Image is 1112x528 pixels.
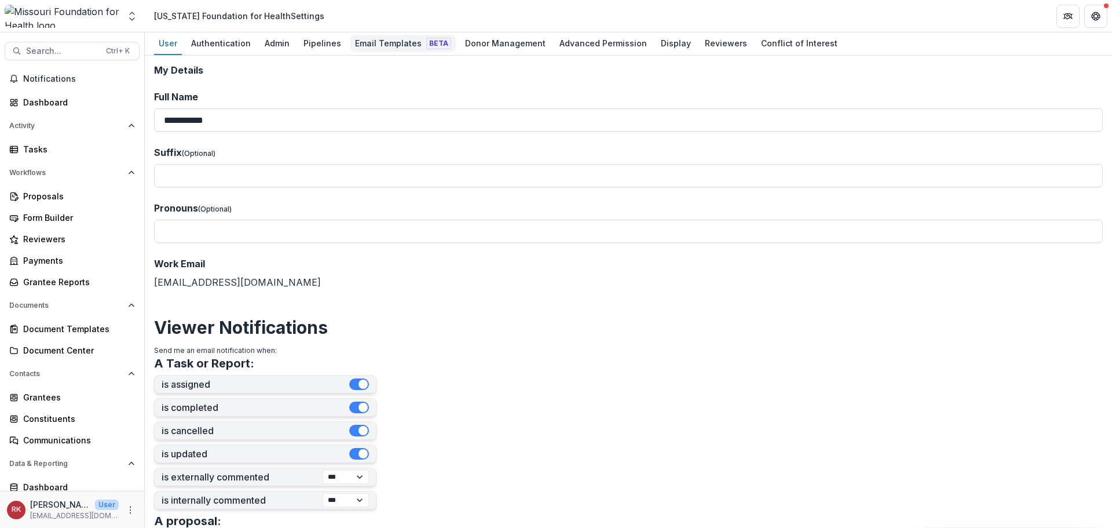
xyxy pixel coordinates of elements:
span: Beta [426,38,451,49]
div: [US_STATE] Foundation for Health Settings [154,10,324,22]
a: Communications [5,431,140,450]
a: Display [656,32,696,55]
a: Authentication [186,32,255,55]
div: Tasks [23,143,130,155]
p: [PERSON_NAME] [30,498,90,511]
button: Open Contacts [5,365,140,383]
div: Email Templates [350,35,456,52]
a: Dashboard [5,478,140,497]
a: Advanced Permission [555,32,652,55]
a: Form Builder [5,208,140,227]
a: Conflict of Interest [756,32,842,55]
a: Payments [5,251,140,270]
div: Conflict of Interest [756,35,842,52]
button: Open Workflows [5,163,140,182]
button: Notifications [5,70,140,88]
div: Advanced Permission [555,35,652,52]
a: Pipelines [299,32,346,55]
div: Reviewers [700,35,752,52]
div: Authentication [186,35,255,52]
a: Grantees [5,388,140,407]
p: User [95,500,119,510]
button: Open Activity [5,116,140,135]
div: Dashboard [23,481,130,493]
label: is cancelled [162,425,349,436]
div: Pipelines [299,35,346,52]
a: Constituents [5,409,140,428]
div: Grantee Reports [23,276,130,288]
button: Open Documents [5,296,140,315]
span: Pronouns [154,202,198,214]
button: Search... [5,42,140,60]
a: Grantee Reports [5,272,140,292]
span: (Optional) [182,149,215,158]
div: Communications [23,434,130,446]
span: Contacts [9,370,123,378]
div: Display [656,35,696,52]
div: Proposals [23,190,130,202]
h2: Viewer Notifications [154,317,1103,338]
a: Email Templates Beta [350,32,456,55]
div: Document Center [23,344,130,356]
a: Tasks [5,140,140,159]
div: Admin [260,35,294,52]
div: Payments [23,254,130,267]
div: Reviewers [23,233,130,245]
button: Open entity switcher [124,5,140,28]
a: Document Templates [5,319,140,338]
img: Missouri Foundation for Health logo [5,5,119,28]
div: Ctrl + K [104,45,132,57]
nav: breadcrumb [149,8,329,24]
span: Workflows [9,169,123,177]
button: More [123,503,137,517]
div: Dashboard [23,96,130,108]
a: Donor Management [460,32,550,55]
button: Get Help [1084,5,1107,28]
span: Send me an email notification when: [154,346,277,355]
label: is completed [162,402,349,413]
a: Admin [260,32,294,55]
span: Data & Reporting [9,460,123,468]
p: [EMAIL_ADDRESS][DOMAIN_NAME] [30,511,119,521]
label: is internally commented [162,495,323,506]
span: Suffix [154,147,182,158]
div: Grantees [23,391,130,403]
label: is externally commented [162,472,323,483]
div: Donor Management [460,35,550,52]
div: Form Builder [23,212,130,224]
a: Reviewers [700,32,752,55]
span: Full Name [154,91,198,103]
a: Document Center [5,341,140,360]
span: Notifications [23,74,135,84]
button: Open Data & Reporting [5,454,140,473]
span: Documents [9,301,123,309]
span: Activity [9,122,123,130]
label: is updated [162,449,349,460]
div: Renee Klann [12,506,21,514]
div: Constituents [23,413,130,425]
label: is assigned [162,379,349,390]
div: Document Templates [23,323,130,335]
span: Search... [26,46,99,56]
button: Partners [1056,5,1080,28]
h2: My Details [154,65,1103,76]
h3: A Task or Report: [154,356,254,370]
span: Work Email [154,258,205,270]
a: Dashboard [5,93,140,112]
span: (Optional) [198,205,232,213]
h3: A proposal: [154,514,221,528]
div: [EMAIL_ADDRESS][DOMAIN_NAME] [154,257,1103,289]
a: Proposals [5,187,140,206]
a: Reviewers [5,230,140,249]
a: User [154,32,182,55]
div: User [154,35,182,52]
